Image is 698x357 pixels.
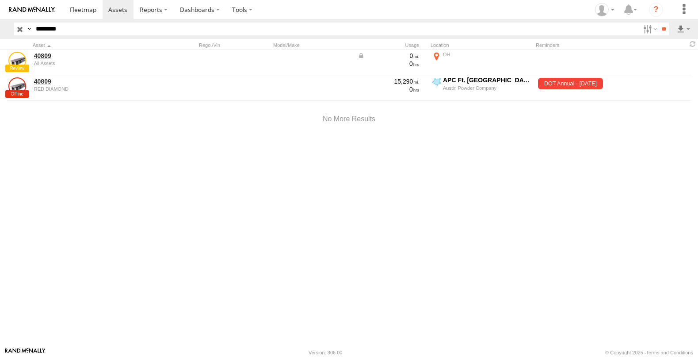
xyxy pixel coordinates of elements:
[443,85,531,91] div: Austin Powder Company
[676,23,691,35] label: Export results as...
[34,77,155,85] a: 40809
[358,77,420,85] div: 15,290
[443,76,531,84] div: APC Ft. [GEOGRAPHIC_DATA], [GEOGRAPHIC_DATA]
[431,76,532,100] label: Click to View Current Location
[592,3,618,16] div: Daniel Southgate
[640,23,659,35] label: Search Filter Options
[273,42,353,48] div: Model/Make
[646,350,693,355] a: Terms and Conditions
[26,23,33,35] label: Search Query
[8,77,26,95] a: View Asset Details
[34,86,155,92] div: undefined
[34,52,155,60] a: 40809
[358,85,420,93] div: 0
[649,3,663,17] i: ?
[8,52,26,69] a: View Asset Details
[358,60,420,68] div: 0
[33,42,156,48] div: Click to Sort
[199,42,270,48] div: Rego./Vin
[431,50,532,74] label: Click to View Current Location
[431,42,532,48] div: Location
[5,348,46,357] a: Visit our Website
[309,350,342,355] div: Version: 306.00
[687,40,698,48] span: Refresh
[356,42,427,48] div: Usage
[358,52,420,60] div: Data from Vehicle CANbus
[605,350,693,355] div: © Copyright 2025 -
[538,78,603,89] span: DOT Annual - 03/01/2025
[443,51,531,58] div: OH
[34,61,155,66] div: undefined
[9,7,55,13] img: rand-logo.svg
[536,42,615,48] div: Reminders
